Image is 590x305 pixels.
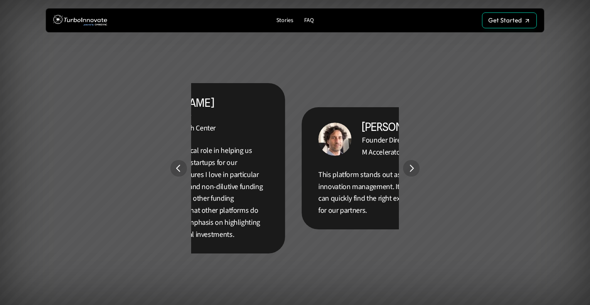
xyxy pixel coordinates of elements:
[273,15,297,26] a: Stories
[301,15,317,26] a: FAQ
[53,13,107,28] img: TurboInnovate Logo
[488,17,522,24] p: Get Started
[276,17,293,24] p: Stories
[304,17,314,24] p: FAQ
[482,12,537,28] a: Get Started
